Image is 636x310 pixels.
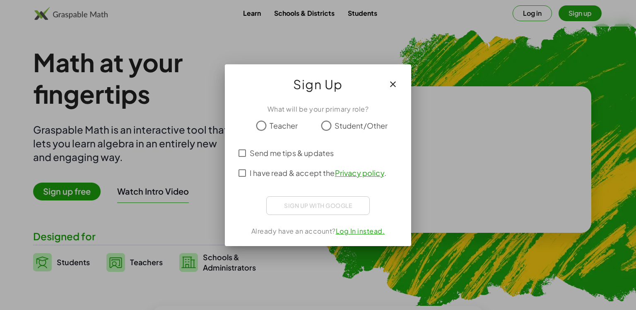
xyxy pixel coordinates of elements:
div: What will be your primary role? [235,104,401,114]
div: Already have an account? [235,226,401,236]
span: Sign Up [293,74,343,94]
a: Log In instead. [336,227,385,235]
a: Privacy policy [335,168,384,178]
span: Send me tips & updates [250,147,334,159]
span: I have read & accept the . [250,167,386,178]
span: Teacher [270,120,298,131]
span: Student/Other [335,120,388,131]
